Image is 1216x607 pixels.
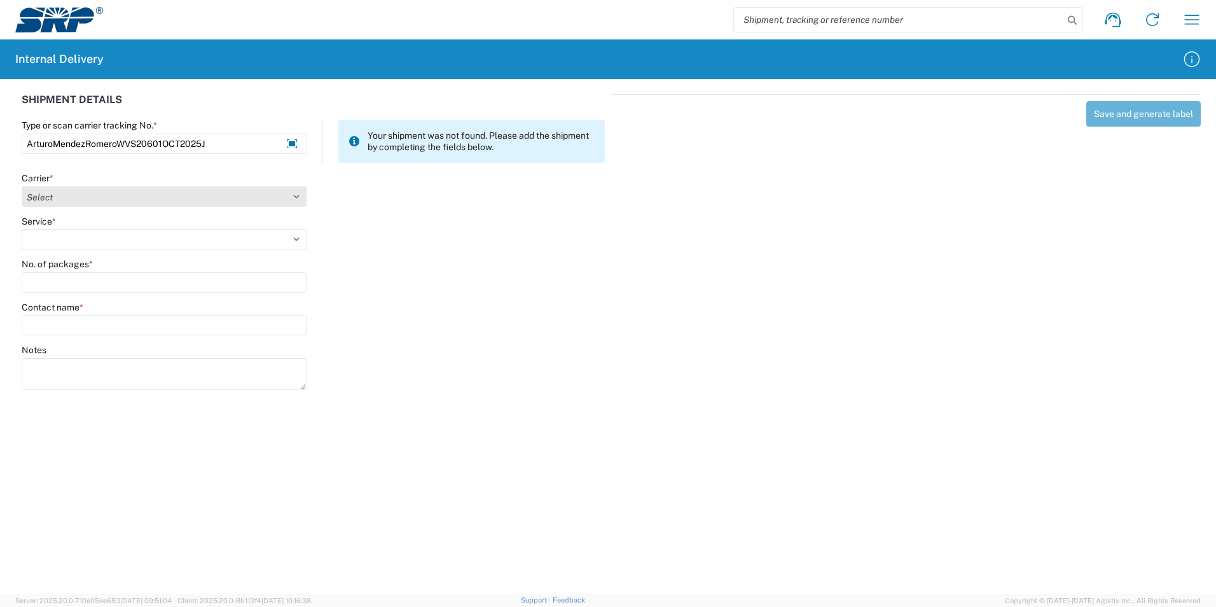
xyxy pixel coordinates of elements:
label: Type or scan carrier tracking No. [22,120,157,131]
label: Notes [22,344,46,356]
h2: Internal Delivery [15,52,104,67]
img: srp [15,7,103,32]
div: SHIPMENT DETAILS [22,94,605,120]
label: Service [22,216,56,227]
a: Feedback [553,596,585,604]
a: Support [521,596,553,604]
span: Your shipment was not found. Please add the shipment by completing the fields below. [368,130,595,153]
span: Copyright © [DATE]-[DATE] Agistix Inc., All Rights Reserved [1005,595,1201,606]
label: Carrier [22,172,53,184]
input: Shipment, tracking or reference number [734,8,1063,32]
span: Server: 2025.20.0-710e05ee653 [15,597,172,604]
label: Contact name [22,302,83,313]
span: [DATE] 09:51:04 [120,597,172,604]
span: Client: 2025.20.0-8b113f4 [177,597,311,604]
span: [DATE] 10:16:38 [261,597,311,604]
label: No. of packages [22,258,93,270]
